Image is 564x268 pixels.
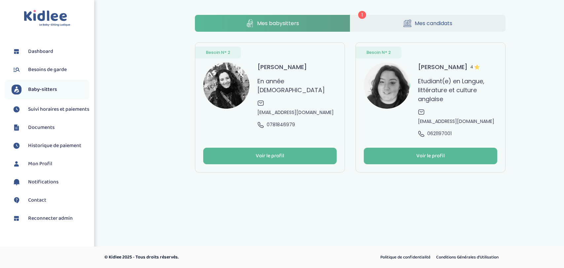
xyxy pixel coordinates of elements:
img: documents.svg [12,123,21,133]
img: profil.svg [12,159,21,169]
p: Etudiant(e) en Langue, littérature et culture anglaise [418,77,497,103]
img: suivihoraire.svg [12,141,21,151]
button: Voir le profil [364,148,497,164]
a: Dashboard [12,47,89,57]
a: Mes candidats [350,15,506,32]
span: Besoin N° 2 [366,49,391,56]
h3: [PERSON_NAME] [257,62,307,71]
img: logo.svg [24,10,70,27]
a: Baby-sitters [12,85,89,95]
span: 1 [358,11,366,19]
a: Besoins de garde [12,65,89,75]
img: suivihoraire.svg [12,104,21,114]
a: Besoin N° 2 avatar [PERSON_NAME] En année [DEMOGRAPHIC_DATA] [EMAIL_ADDRESS][DOMAIN_NAME] 0781846... [195,42,345,172]
span: 0621197001 [427,130,452,137]
span: Historique de paiement [28,142,81,150]
a: Conditions Générales d’Utilisation [434,253,501,262]
span: Documents [28,124,55,132]
span: Besoin N° 2 [206,49,230,56]
a: Suivi horaires et paiements [12,104,89,114]
span: 4 [470,62,480,71]
a: Besoin N° 2 avatar [PERSON_NAME]4 Etudiant(e) en Langue, littérature et culture anglaise [EMAIL_A... [356,42,506,172]
p: En année [DEMOGRAPHIC_DATA] [257,77,337,95]
span: [EMAIL_ADDRESS][DOMAIN_NAME] [257,109,334,116]
a: Documents [12,123,89,133]
img: besoin.svg [12,65,21,75]
p: © Kidlee 2025 - Tous droits réservés. [104,254,310,261]
a: Mes babysitters [195,15,350,32]
div: Voir le profil [256,152,284,160]
span: Mes candidats [415,19,452,27]
span: [EMAIL_ADDRESS][DOMAIN_NAME] [418,118,494,125]
span: Besoins de garde [28,66,67,74]
div: Voir le profil [416,152,445,160]
a: Historique de paiement [12,141,89,151]
a: Mon Profil [12,159,89,169]
span: Suivi horaires et paiements [28,105,89,113]
span: Baby-sitters [28,86,57,94]
a: Reconnecter admin [12,213,89,223]
img: contact.svg [12,195,21,205]
img: notification.svg [12,177,21,187]
span: Mon Profil [28,160,52,168]
span: Dashboard [28,48,53,56]
h3: [PERSON_NAME] [418,62,480,71]
img: babysitters.svg [12,85,21,95]
span: Notifications [28,178,58,186]
span: 0781846979 [267,121,295,128]
span: Contact [28,196,46,204]
img: dashboard.svg [12,213,21,223]
a: Contact [12,195,89,205]
span: Mes babysitters [257,19,299,27]
span: Reconnecter admin [28,214,73,222]
img: avatar [203,62,249,109]
img: avatar [364,62,410,109]
button: Voir le profil [203,148,337,164]
a: Politique de confidentialité [378,253,433,262]
img: dashboard.svg [12,47,21,57]
a: Notifications [12,177,89,187]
